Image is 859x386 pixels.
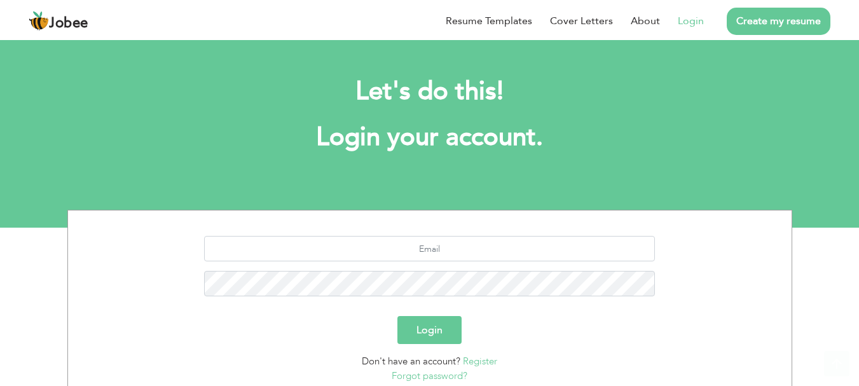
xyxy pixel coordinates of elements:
img: jobee.io [29,11,49,31]
input: Email [204,236,655,261]
span: Jobee [49,17,88,31]
h1: Login your account. [86,121,773,154]
a: About [631,13,660,29]
a: Login [678,13,704,29]
a: Register [463,355,497,368]
a: Forgot password? [392,369,467,382]
h2: Let's do this! [86,75,773,108]
a: Resume Templates [446,13,532,29]
a: Cover Letters [550,13,613,29]
span: Don't have an account? [362,355,460,368]
a: Create my resume [727,8,830,35]
button: Login [397,316,462,344]
a: Jobee [29,11,88,31]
